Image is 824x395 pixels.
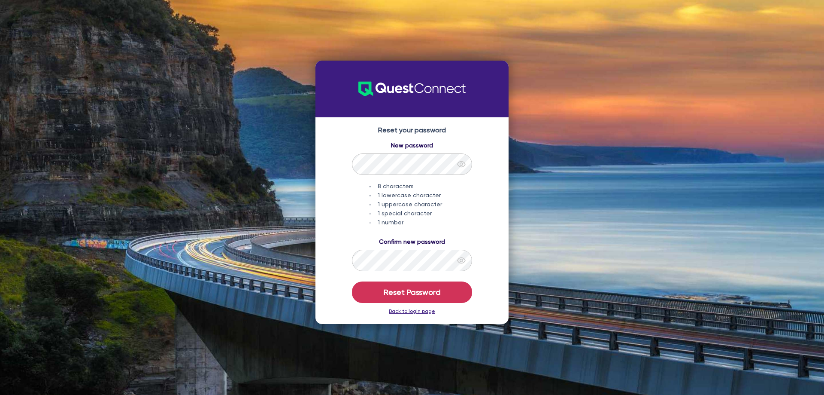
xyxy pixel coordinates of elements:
span: eye [457,160,466,168]
label: Confirm new password [379,237,445,246]
h4: Reset your password [324,126,500,134]
li: 8 characters [369,182,472,191]
li: 1 special character [369,209,472,218]
li: 1 uppercase character [369,200,472,209]
li: 1 lowercase character [369,191,472,200]
button: Reset Password [352,282,472,303]
a: Back to login page [389,308,435,314]
li: 1 number [369,218,472,227]
img: QuestConnect-Logo-new.701b7011.svg [358,66,466,112]
span: eye [457,256,466,265]
label: New password [391,141,433,150]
